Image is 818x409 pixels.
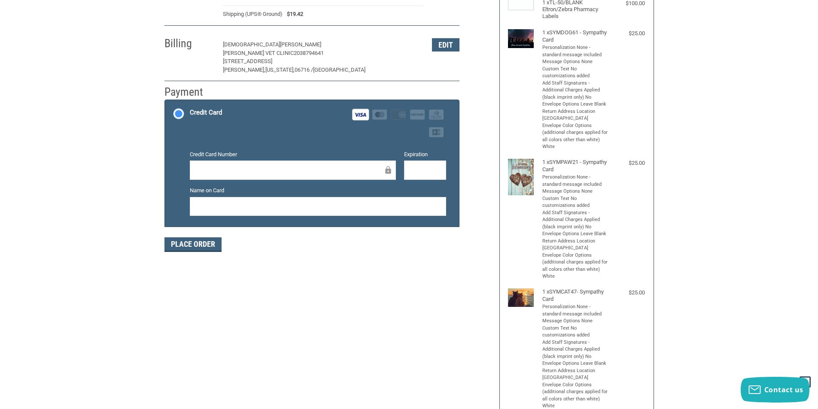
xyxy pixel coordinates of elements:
span: [US_STATE], [265,67,295,73]
span: 06716 / [295,67,313,73]
div: $25.00 [611,288,645,297]
span: [PERSON_NAME] [280,41,321,48]
button: Contact us [741,377,809,403]
li: Add Staff Signatures - Additional Charges Applied (black imprint only) No [542,209,609,231]
li: Envelope Options Leave Blank [542,101,609,108]
h4: 1 x SYMCAT47- Sympathy Card [542,288,609,303]
li: Custom Text No customizations added [542,66,609,80]
span: $19.42 [283,10,303,18]
li: Add Staff Signatures - Additional Charges Applied (black imprint only) No [542,80,609,101]
li: Envelope Options Leave Blank [542,230,609,238]
div: $25.00 [611,29,645,38]
span: Shipping (UPS® Ground) [223,10,283,18]
li: Add Staff Signatures - Additional Charges Applied (black imprint only) No [542,339,609,361]
li: Envelope Color Options (additional charges applied for all colors other than white) White [542,122,609,151]
li: Personalization None - standard message included [542,303,609,318]
div: Credit Card [190,106,222,120]
li: Return Address Location [GEOGRAPHIC_DATA] [542,108,609,122]
li: Personalization None - standard message included [542,174,609,188]
label: Name on Card [190,186,446,195]
h2: Payment [164,85,215,99]
button: Edit [432,38,459,52]
li: Custom Text No customizations added [542,325,609,339]
div: $25.00 [611,159,645,167]
span: Contact us [764,385,803,394]
li: Return Address Location [GEOGRAPHIC_DATA] [542,367,609,382]
span: [PERSON_NAME], [223,67,265,73]
h4: 1 x SYMDOG61 - Sympathy Card [542,29,609,43]
button: Place Order [164,237,222,252]
label: Credit Card Number [190,150,396,159]
li: Message Options None [542,318,609,325]
li: Custom Text No customizations added [542,195,609,209]
h4: 1 x SYMPAW21 - Sympathy Card [542,159,609,173]
li: Envelope Options Leave Blank [542,360,609,367]
span: 2038794641 [294,50,324,56]
span: [DEMOGRAPHIC_DATA] [223,41,280,48]
li: Message Options None [542,58,609,66]
h2: Billing [164,36,215,51]
span: [STREET_ADDRESS] [223,58,272,64]
label: Expiration [404,150,446,159]
li: Personalization None - standard message included [542,44,609,58]
span: [PERSON_NAME] VET CLINIC [223,50,294,56]
li: Return Address Location [GEOGRAPHIC_DATA] [542,238,609,252]
li: Envelope Color Options (additional charges applied for all colors other than white) White [542,252,609,280]
li: Message Options None [542,188,609,195]
span: [GEOGRAPHIC_DATA] [313,67,365,73]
